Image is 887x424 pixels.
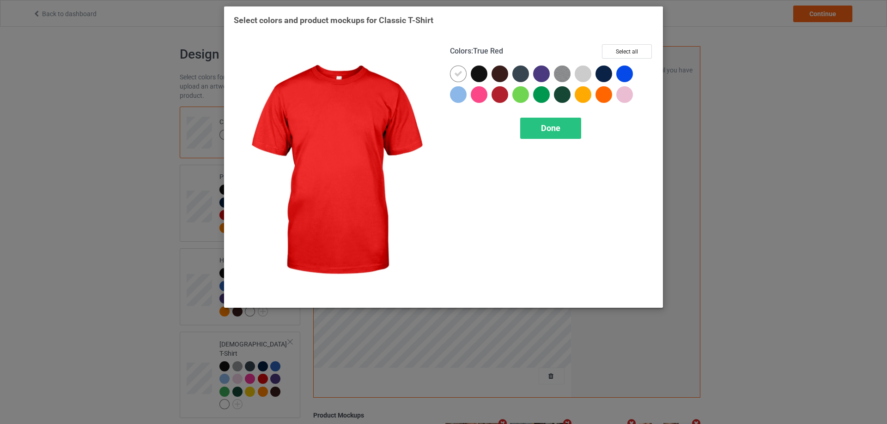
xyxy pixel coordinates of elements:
span: True Red [473,47,503,55]
span: Done [541,123,560,133]
span: Select colors and product mockups for Classic T-Shirt [234,15,433,25]
span: Colors [450,47,471,55]
img: heather_texture.png [554,66,571,82]
img: regular.jpg [234,44,437,298]
button: Select all [602,44,652,59]
h4: : [450,47,503,56]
